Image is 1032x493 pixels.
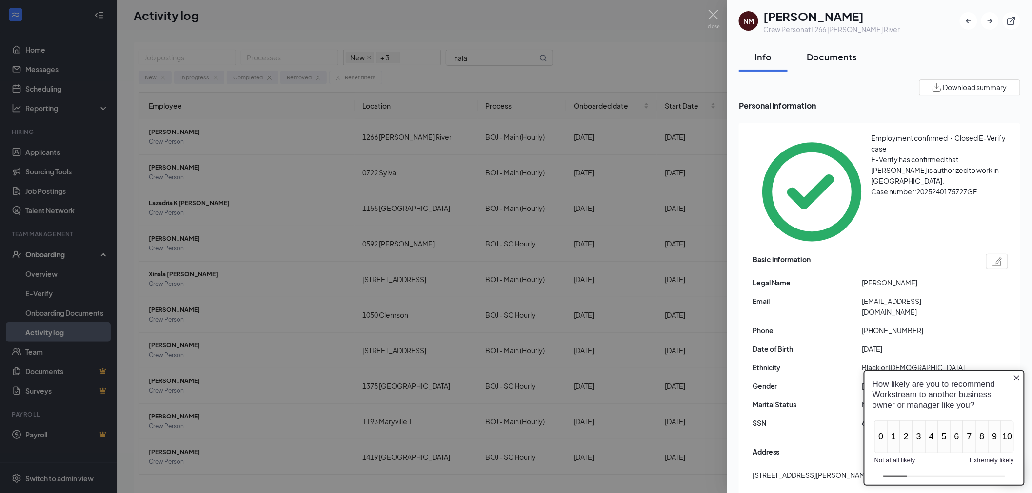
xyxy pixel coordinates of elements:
[763,24,900,34] div: Crew Person at 1266 [PERSON_NAME] River
[753,470,872,480] span: [STREET_ADDRESS][PERSON_NAME]
[753,446,780,462] span: Address
[872,133,1006,153] span: Employment confirmed・Closed E-Verify case
[753,325,862,336] span: Phone
[753,362,862,373] span: Ethnicity
[1003,12,1020,30] button: ExternalLink
[964,16,973,26] svg: ArrowLeftNew
[739,99,1020,112] span: Personal information
[981,12,999,30] button: ArrowRight
[753,417,862,428] span: SSN
[753,133,872,251] svg: CheckmarkCircle
[753,343,862,354] span: Date of Birth
[753,399,862,410] span: Marital Status
[943,82,1007,93] span: Download summary
[862,277,972,288] span: [PERSON_NAME]
[862,325,972,336] span: [PHONE_NUMBER]
[872,155,999,185] span: E-Verify has confirmed that [PERSON_NAME] is authorized to work in [GEOGRAPHIC_DATA].
[753,277,862,288] span: Legal Name
[862,296,972,317] span: [EMAIL_ADDRESS][DOMAIN_NAME]
[743,16,754,26] div: NM
[919,79,1020,95] button: Download summary
[960,12,977,30] button: ArrowLeftNew
[753,380,862,391] span: Gender
[856,363,1032,493] iframe: Sprig User Feedback Dialog
[872,187,977,196] span: Case number: 2025240175727GF
[1007,16,1016,26] svg: ExternalLink
[749,51,778,63] div: Info
[985,16,995,26] svg: ArrowRight
[763,8,900,24] h1: [PERSON_NAME]
[807,51,857,63] div: Documents
[753,296,862,306] span: Email
[862,362,972,373] span: Black or [DEMOGRAPHIC_DATA]
[753,254,811,269] span: Basic information
[862,343,972,354] span: [DATE]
